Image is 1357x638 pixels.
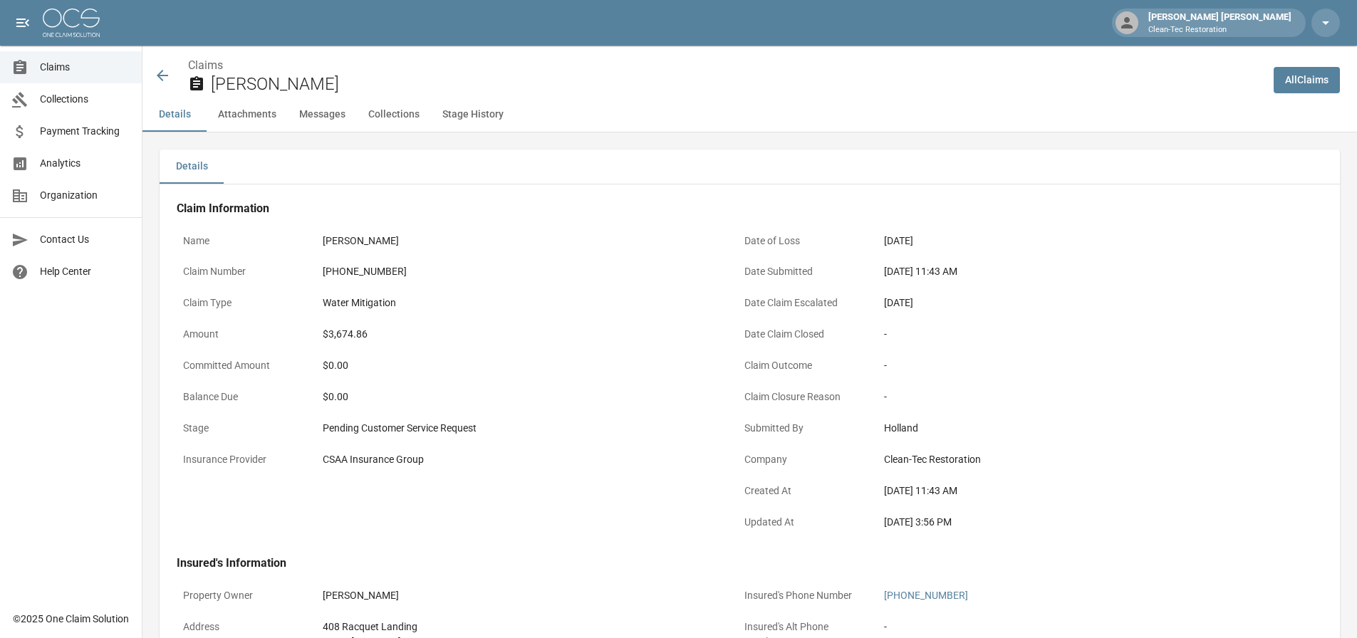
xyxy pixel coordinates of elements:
div: [DATE] [884,296,1276,310]
div: [DATE] 11:43 AM [884,264,1276,279]
span: Collections [40,92,130,107]
button: Details [142,98,207,132]
p: Claim Type [177,289,305,317]
div: [DATE] 11:43 AM [884,483,1276,498]
a: [PHONE_NUMBER] [884,590,968,601]
p: Date Claim Closed [738,320,866,348]
h4: Claim Information [177,202,1282,216]
div: [PERSON_NAME] [323,588,714,603]
div: - [884,389,1276,404]
button: Messages [288,98,357,132]
div: [PHONE_NUMBER] [323,264,714,279]
button: Collections [357,98,431,132]
p: Company [738,446,866,474]
span: Claims [40,60,130,75]
p: Property Owner [177,582,305,610]
p: Claim Closure Reason [738,383,866,411]
div: - [884,358,1276,373]
div: © 2025 One Claim Solution [13,612,129,626]
div: [DATE] [884,234,1276,249]
p: Created At [738,477,866,505]
div: Clean-Tec Restoration [884,452,1276,467]
p: Insured's Phone Number [738,582,866,610]
img: ocs-logo-white-transparent.png [43,9,100,37]
p: Date Claim Escalated [738,289,866,317]
p: Amount [177,320,305,348]
div: $3,674.86 [323,327,714,342]
button: Details [160,150,224,184]
div: [PERSON_NAME] [323,234,714,249]
nav: breadcrumb [188,57,1262,74]
div: $0.00 [323,358,714,373]
p: Balance Due [177,383,305,411]
button: Attachments [207,98,288,132]
p: Stage [177,414,305,442]
p: Claim Outcome [738,352,866,380]
p: Claim Number [177,258,305,286]
div: Water Mitigation [323,296,714,310]
button: Stage History [431,98,515,132]
div: CSAA Insurance Group [323,452,714,467]
button: open drawer [9,9,37,37]
p: Insurance Provider [177,446,305,474]
a: Claims [188,58,223,72]
div: $0.00 [323,389,714,404]
div: Holland [884,421,1276,436]
p: Committed Amount [177,352,305,380]
p: Updated At [738,508,866,536]
p: Clean-Tec Restoration [1148,24,1291,36]
div: - [884,619,1276,634]
span: Payment Tracking [40,124,130,139]
p: Submitted By [738,414,866,442]
a: AllClaims [1274,67,1340,93]
p: Date of Loss [738,227,866,255]
div: [DATE] 3:56 PM [884,515,1276,530]
span: Help Center [40,264,130,279]
div: - [884,327,1276,342]
h2: [PERSON_NAME] [211,74,1262,95]
span: Contact Us [40,232,130,247]
div: Pending Customer Service Request [323,421,714,436]
div: [PERSON_NAME] [PERSON_NAME] [1143,10,1297,36]
h4: Insured's Information [177,556,1282,570]
span: Organization [40,188,130,203]
p: Date Submitted [738,258,866,286]
span: Analytics [40,156,130,171]
div: details tabs [160,150,1340,184]
div: anchor tabs [142,98,1357,132]
p: Name [177,227,305,255]
div: 408 Racquet Landing [323,619,714,634]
